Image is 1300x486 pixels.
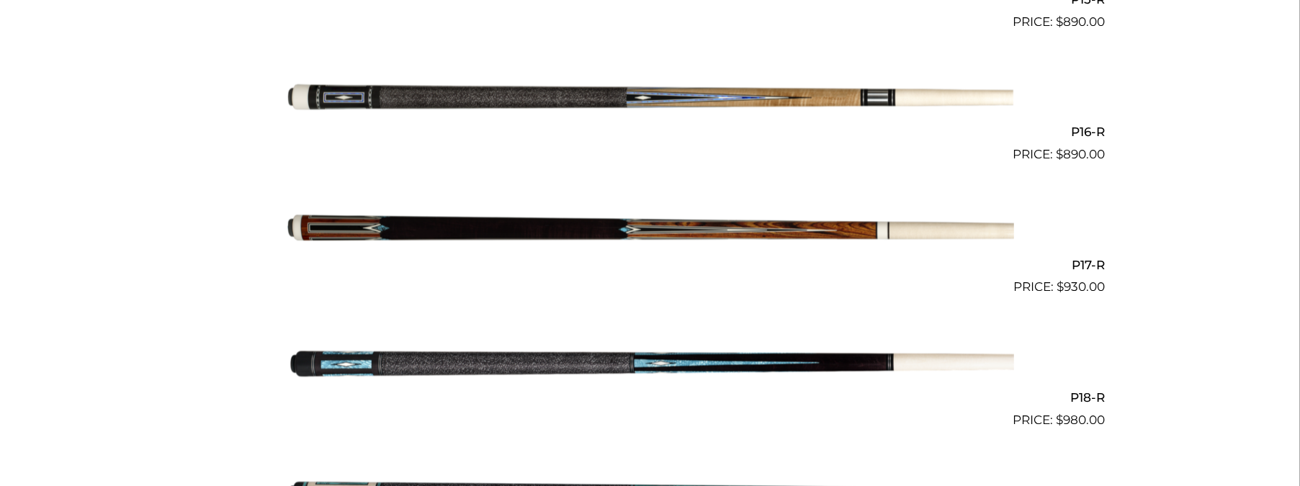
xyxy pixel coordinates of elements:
bdi: 890.00 [1057,147,1106,161]
span: $ [1057,14,1064,29]
bdi: 890.00 [1057,14,1106,29]
h2: P17-R [195,251,1106,278]
bdi: 930.00 [1057,279,1106,294]
span: $ [1057,279,1064,294]
img: P18-R [287,302,1014,423]
h2: P16-R [195,119,1106,145]
a: P16-R $890.00 [195,37,1106,164]
bdi: 980.00 [1057,413,1106,427]
span: $ [1057,413,1064,427]
img: P16-R [287,37,1014,158]
a: P18-R $980.00 [195,302,1106,429]
span: $ [1057,147,1064,161]
a: P17-R $930.00 [195,170,1106,297]
h2: P18-R [195,384,1106,410]
img: P17-R [287,170,1014,291]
